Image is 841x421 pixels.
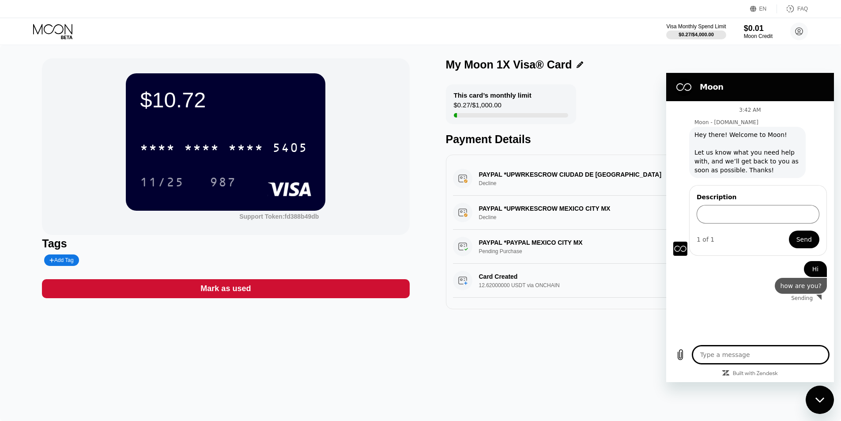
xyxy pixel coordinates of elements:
[454,101,502,113] div: $0.27 / $1,000.00
[666,73,834,382] iframe: Messaging window
[666,23,726,39] div: Visa Monthly Spend Limit$0.27/$4,000.00
[200,284,251,294] div: Mark as used
[679,32,714,37] div: $0.27 / $4,000.00
[42,237,409,250] div: Tags
[239,213,319,220] div: Support Token:fd388b49db
[744,33,773,39] div: Moon Credit
[140,87,311,112] div: $10.72
[272,142,308,156] div: 5405
[49,257,73,263] div: Add Tag
[666,23,726,30] div: Visa Monthly Spend Limit
[797,6,808,12] div: FAQ
[239,213,319,220] div: Support Token: fd388b49db
[806,386,834,414] iframe: Button to launch messaging window, conversation in progress
[744,24,773,33] div: $0.01
[446,58,572,71] div: My Moon 1X Visa® Card
[454,91,532,99] div: This card’s monthly limit
[42,279,409,298] div: Mark as used
[446,133,813,146] div: Payment Details
[750,4,777,13] div: EN
[44,254,79,266] div: Add Tag
[203,171,243,193] div: 987
[777,4,808,13] div: FAQ
[133,171,191,193] div: 11/25
[744,24,773,39] div: $0.01Moon Credit
[210,176,236,190] div: 987
[140,176,184,190] div: 11/25
[759,6,767,12] div: EN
